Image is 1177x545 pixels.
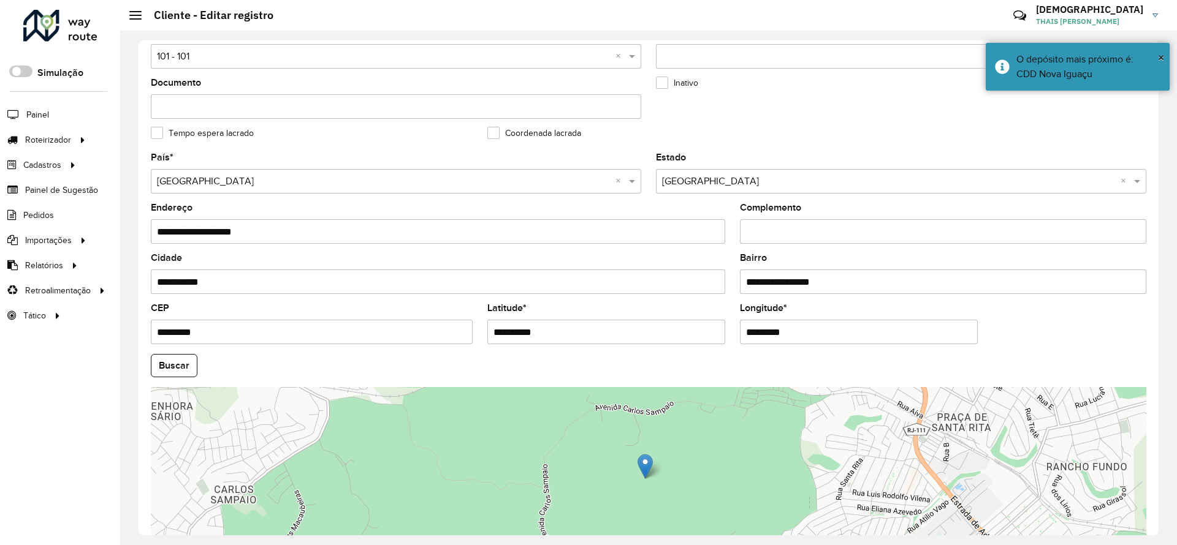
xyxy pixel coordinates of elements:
span: Clear all [615,49,626,64]
button: Buscar [151,354,197,377]
label: Latitude [487,301,527,315]
span: Retroalimentação [25,284,91,297]
label: Documento [151,75,201,90]
h3: [DEMOGRAPHIC_DATA] [1036,4,1143,15]
label: CEP [151,301,169,315]
span: Roteirizador [25,133,71,146]
span: Cadastros [23,159,61,171]
span: Tático [23,309,46,322]
img: Marker [638,454,653,479]
span: Relatórios [25,259,63,272]
label: Inativo [656,77,698,89]
label: Estado [656,150,686,165]
span: Importações [25,234,72,247]
h2: Cliente - Editar registro [142,9,273,22]
div: O depósito mais próximo é: CDD Nova Iguaçu [1016,52,1160,81]
span: × [1158,51,1164,64]
span: Painel [26,108,49,121]
span: THAIS [PERSON_NAME] [1036,16,1143,27]
label: Cidade [151,250,182,265]
span: Painel de Sugestão [25,184,98,197]
label: Bairro [740,250,767,265]
label: País [151,150,173,165]
span: Clear all [1121,174,1131,189]
a: Contato Rápido [1007,2,1033,29]
label: Complemento [740,200,801,215]
label: Tempo espera lacrado [151,127,254,140]
button: Close [1158,48,1164,67]
label: Simulação [37,66,83,80]
span: Pedidos [23,209,54,222]
span: Clear all [615,174,626,189]
label: Longitude [740,301,787,315]
label: Coordenada lacrada [487,127,581,140]
label: Endereço [151,200,192,215]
